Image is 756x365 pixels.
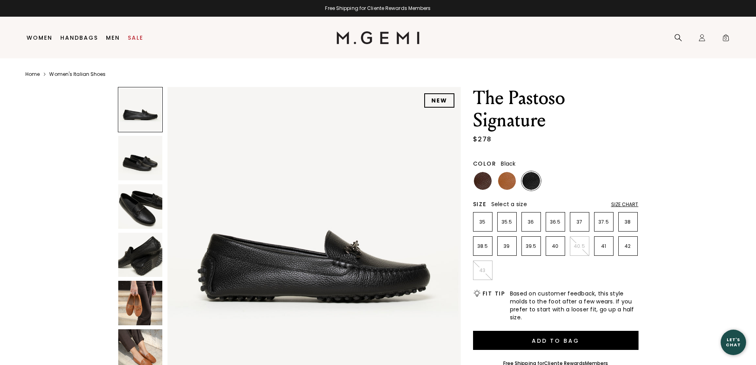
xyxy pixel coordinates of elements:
p: 40 [546,243,565,249]
a: Women [27,35,52,41]
span: 0 [722,35,730,43]
h2: Color [473,160,496,167]
div: Let's Chat [721,337,746,347]
p: 36 [522,219,541,225]
p: 39.5 [522,243,541,249]
p: 37.5 [594,219,613,225]
p: 37 [570,219,589,225]
div: NEW [424,93,454,108]
img: Chocolate [474,172,492,190]
a: Handbags [60,35,98,41]
img: M.Gemi [337,31,419,44]
span: Select a size [491,200,527,208]
img: Tan [498,172,516,190]
h2: Size [473,201,487,207]
a: Women's Italian Shoes [49,71,106,77]
img: The Pastoso Signature [118,281,163,325]
p: 42 [619,243,637,249]
p: 40.5 [570,243,589,249]
span: Black [501,160,516,168]
img: The Pastoso Signature [118,136,163,180]
p: 41 [594,243,613,249]
p: 36.5 [546,219,565,225]
h1: The Pastoso Signature [473,87,639,131]
img: The Pastoso Signature [118,184,163,229]
p: 35.5 [498,219,516,225]
p: 38 [619,219,637,225]
a: Men [106,35,120,41]
p: 35 [473,219,492,225]
div: Size Chart [611,201,639,208]
h2: Fit Tip [483,290,505,297]
p: 38.5 [473,243,492,249]
p: 39 [498,243,516,249]
img: The Pastoso Signature [118,233,163,277]
div: $278 [473,135,492,144]
button: Add to Bag [473,331,639,350]
a: Home [25,71,40,77]
img: Black [522,172,540,190]
p: 43 [473,267,492,274]
span: Based on customer feedback, this style molds to the foot after a few wears. If you prefer to star... [510,290,639,321]
a: Sale [128,35,143,41]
